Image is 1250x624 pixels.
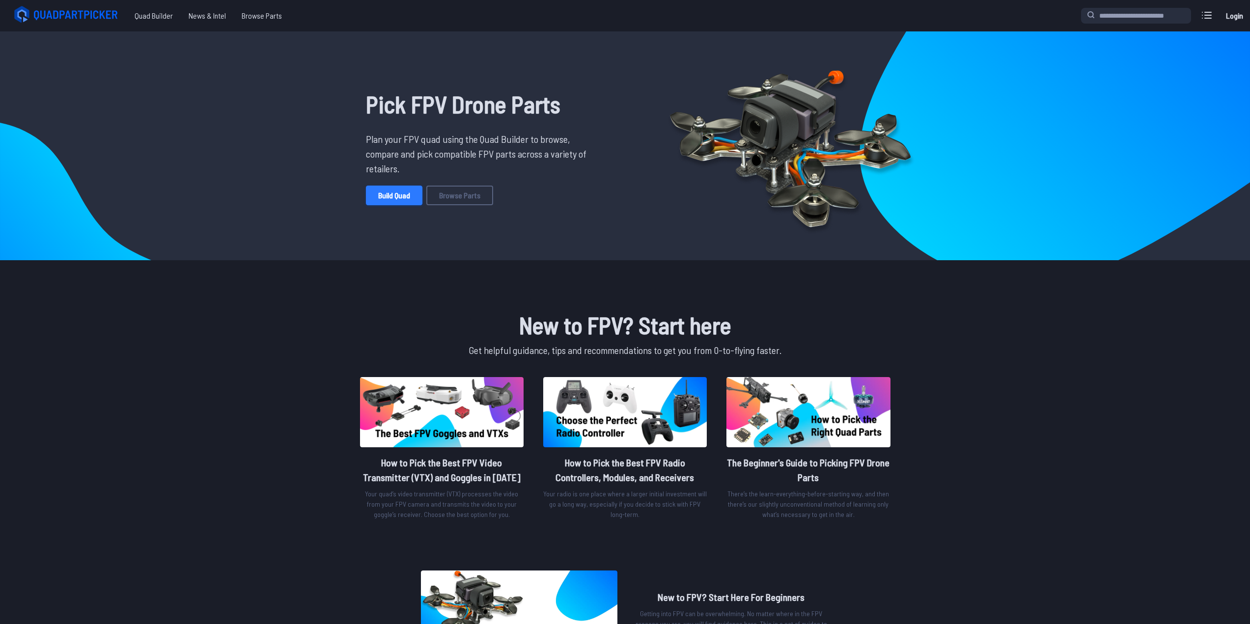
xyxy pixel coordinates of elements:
[358,343,892,357] p: Get helpful guidance, tips and recommendations to get you from 0-to-flying faster.
[649,48,932,244] img: Quadcopter
[366,86,594,122] h1: Pick FPV Drone Parts
[360,488,524,519] p: Your quad’s video transmitter (VTX) processes the video from your FPV camera and transmits the vi...
[358,307,892,343] h1: New to FPV? Start here
[366,186,422,205] a: Build Quad
[543,377,707,447] img: image of post
[1222,6,1246,26] a: Login
[726,455,890,485] h2: The Beginner's Guide to Picking FPV Drone Parts
[360,377,524,523] a: image of postHow to Pick the Best FPV Video Transmitter (VTX) and Goggles in [DATE]Your quad’s vi...
[360,377,524,447] img: image of post
[543,455,707,485] h2: How to Pick the Best FPV Radio Controllers, Modules, and Receivers
[726,377,890,447] img: image of post
[543,377,707,523] a: image of postHow to Pick the Best FPV Radio Controllers, Modules, and ReceiversYour radio is one ...
[127,6,181,26] a: Quad Builder
[726,377,890,523] a: image of postThe Beginner's Guide to Picking FPV Drone PartsThere’s the learn-everything-before-s...
[360,455,524,485] h2: How to Pick the Best FPV Video Transmitter (VTX) and Goggles in [DATE]
[633,590,830,604] h2: New to FPV? Start Here For Beginners
[543,488,707,519] p: Your radio is one place where a larger initial investment will go a long way, especially if you d...
[234,6,290,26] a: Browse Parts
[181,6,234,26] a: News & Intel
[366,132,594,176] p: Plan your FPV quad using the Quad Builder to browse, compare and pick compatible FPV parts across...
[426,186,493,205] a: Browse Parts
[726,488,890,519] p: There’s the learn-everything-before-starting way, and then there’s our slightly unconventional me...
